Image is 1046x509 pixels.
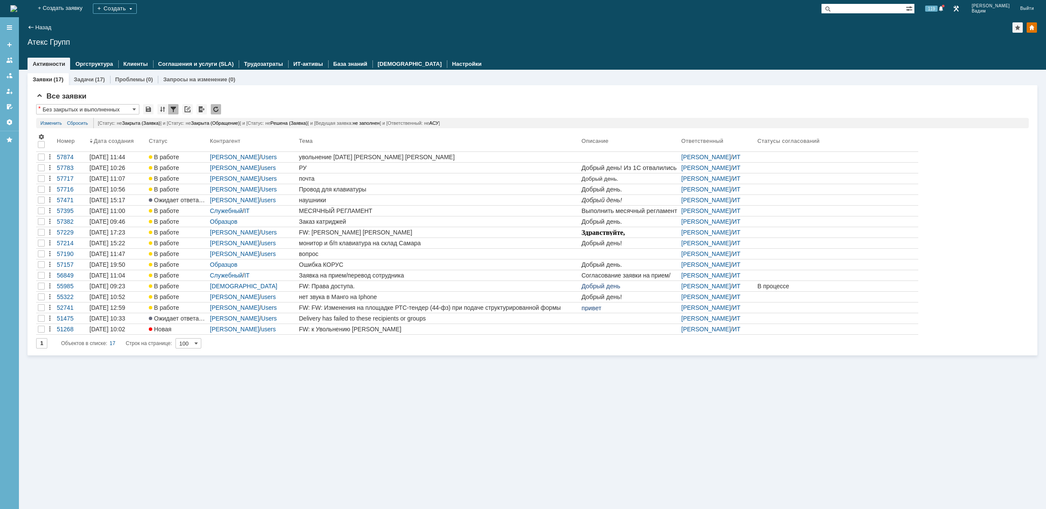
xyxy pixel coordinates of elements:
div: увольнение [DATE] [PERSON_NAME] [PERSON_NAME] [299,154,578,160]
a: [PERSON_NAME] [681,154,731,160]
a: 57783 [55,163,88,173]
div: Обновлять список [211,104,221,114]
div: наушники [299,197,578,204]
a: IT [244,272,249,279]
a: users [261,164,276,171]
div: Статусы согласований [757,138,821,144]
a: Активности [33,61,65,67]
div: [DATE] 15:22 [89,240,125,247]
a: 57382 [55,216,88,227]
div: Экспорт списка [197,104,207,114]
span: Z:\Отдел продаж\Ценообразование [21,48,93,69]
a: 57229 [55,227,88,238]
span: ЦОДами [72,160,98,167]
div: 57783 [57,164,86,171]
a: Соглашения и услуги (SLA) [158,61,234,67]
th: Дата создания [88,132,147,152]
span: . [21,89,22,96]
a: Изменить [40,118,62,128]
a: В работе [147,184,208,194]
div: [DATE] 10:56 [89,186,125,193]
span: серверов [45,75,75,82]
a: [DATE] 11:44 [88,152,147,162]
a: [DATE] 10:52 [88,292,147,302]
a: ИТ [732,315,741,322]
a: [DATE] 10:02 [88,324,147,334]
a: [DATE] 11:04 [88,270,147,281]
a: Ожидает ответа контрагента [147,313,208,324]
div: нет звука в Манго на Iphone [299,293,578,300]
span: В работе [149,240,179,247]
div: [DATE] 11:04 [89,272,125,279]
a: ИТ [732,154,741,160]
a: Users [261,304,277,311]
a: [PERSON_NAME] [681,207,731,214]
div: Delivery has failed to these recipients or groups [299,315,578,322]
span: Ребут [27,75,45,82]
div: 57471 [57,197,86,204]
a: Delivery has failed to these recipients or groups [297,313,580,324]
a: ИТ [732,175,741,182]
a: Перейти на домашнюю страницу [10,5,17,12]
span: Тел [13,114,22,120]
div: Изменить домашнюю страницу [1027,22,1037,33]
a: [PERSON_NAME] [681,197,731,204]
a: [DATE] 19:50 [88,259,147,270]
a: [DATE] 15:17 [88,195,147,205]
a: 57190 [55,249,88,259]
a: Запросы на изменение [163,76,227,83]
a: [DATE] 17:23 [88,227,147,238]
a: 57214 [55,238,88,248]
a: ИТ [732,261,741,268]
a: IT [244,207,249,214]
span: Настройки [38,133,45,140]
div: 57382 [57,218,86,225]
div: [DATE] 10:52 [89,293,125,300]
a: Заявки [33,76,52,83]
span: Тестирование пассивных узлов( ) кластеров [11,116,91,130]
a: [PERSON_NAME] [681,261,731,268]
a: Создать заявку [3,38,16,52]
div: [Статус: не ] и [Статус: не ] и [Статус: не ] и [Ведущая заявка: ] и [Ответственный: не ] [93,118,1024,128]
a: [PERSON_NAME] [681,272,731,279]
div: Ошибка КОРУС [299,261,578,268]
div: Действия [46,154,53,160]
a: [PERSON_NAME] [210,186,259,193]
div: 57157 [57,261,86,268]
a: В работе [147,259,208,270]
span: не заполнен [353,120,380,126]
span: В работе [149,272,179,279]
th: Статус [147,132,208,152]
div: Атекс Групп [28,38,1037,46]
a: Users [261,175,277,182]
a: Клиенты [123,61,148,67]
a: Ошибка КОРУС [297,259,580,270]
div: FW: FW: Изменения на площадке РТС-тендер (44-фз) при подаче структурированной формы заявки [299,304,578,311]
div: Провод для клавиатуры [299,186,578,193]
a: FW: Права доступа. [297,281,580,291]
a: Настройки [452,61,482,67]
a: users [261,326,276,333]
div: Создать [93,3,137,14]
a: 55985 [55,281,88,291]
span: В работе [149,283,179,290]
div: 52741 [57,304,86,311]
a: [PERSON_NAME] [681,229,731,236]
a: [PERSON_NAME] [681,175,731,182]
span: В работе [149,218,179,225]
div: [DATE] 17:23 [89,229,125,236]
div: 57214 [57,240,86,247]
span: Расширенный поиск [906,4,914,12]
div: 57395 [57,207,86,214]
a: ИТ [732,304,741,311]
a: МЕСЯЧНЫЙ РЕГЛАМЕНТ [297,206,580,216]
div: монитор и б/п клавиатура на склад Самара [299,240,578,247]
a: Заявка на прием/перевод сотрудника [297,270,580,281]
a: Перейти в интерфейс администратора [951,3,961,14]
a: Users [261,186,277,193]
div: / [210,154,295,160]
a: Служебный [210,272,243,279]
div: 57190 [57,250,86,257]
a: Назад [35,24,51,31]
a: вопрос [297,249,580,259]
